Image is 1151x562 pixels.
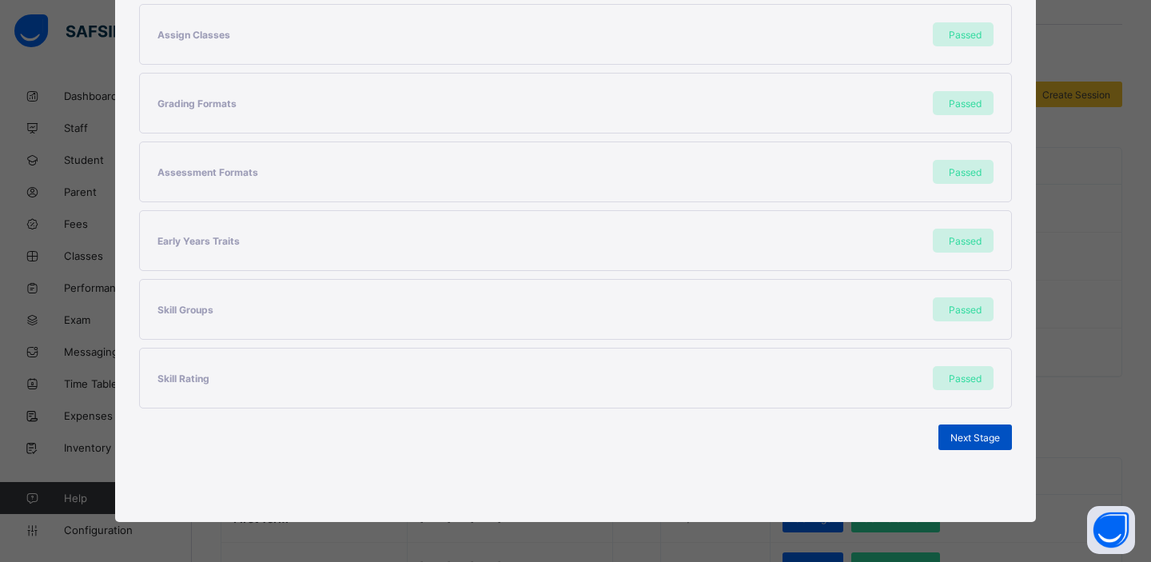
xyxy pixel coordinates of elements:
[157,98,237,110] span: Grading Formats
[157,235,240,247] span: Early Years Traits
[157,304,213,316] span: Skill Groups
[949,235,982,247] span: Passed
[157,373,209,385] span: Skill Rating
[950,432,1000,444] span: Next Stage
[949,166,982,178] span: Passed
[157,29,230,41] span: Assign Classes
[949,98,982,110] span: Passed
[157,166,258,178] span: Assessment Formats
[949,304,982,316] span: Passed
[949,373,982,385] span: Passed
[1087,506,1135,554] button: Open asap
[949,29,982,41] span: Passed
